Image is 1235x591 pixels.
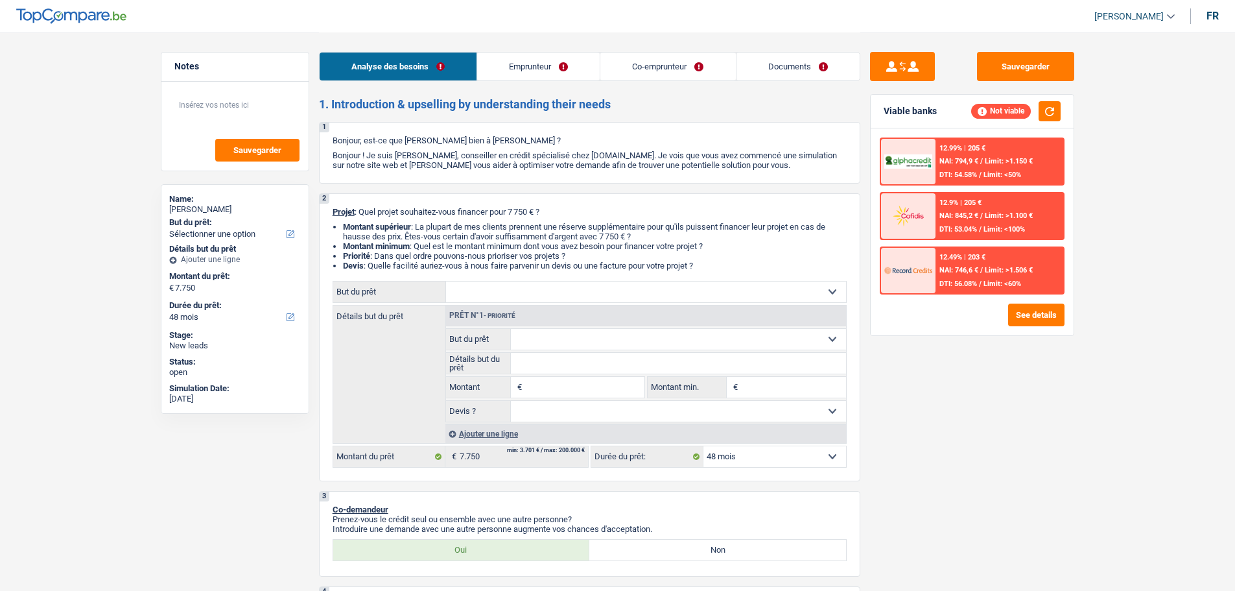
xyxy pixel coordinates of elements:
[333,306,445,320] label: Détails but du prêt
[343,241,410,251] strong: Montant minimum
[983,280,1021,288] span: Limit: <60%
[939,171,977,179] span: DTI: 54.58%
[985,266,1033,274] span: Limit: >1.506 €
[319,97,860,112] h2: 1. Introduction & upselling by understanding their needs
[169,217,298,228] label: But du prêt:
[169,341,301,351] div: New leads
[1206,10,1219,22] div: fr
[977,52,1074,81] button: Sauvegarder
[333,151,847,170] p: Bonjour ! Je suis [PERSON_NAME], conseiller en crédit spécialisé chez [DOMAIN_NAME]. Je vois que ...
[446,311,519,320] div: Prêt n°1
[333,207,847,217] p: : Quel projet souhaitez-vous financer pour 7 750 € ?
[169,357,301,367] div: Status:
[648,377,727,398] label: Montant min.
[446,401,512,422] label: Devis ?
[445,424,846,443] div: Ajouter une ligne
[320,194,329,204] div: 2
[169,255,301,264] div: Ajouter une ligne
[333,540,590,561] label: Oui
[939,280,977,288] span: DTI: 56.08%
[333,207,355,217] span: Projet
[1094,11,1164,22] span: [PERSON_NAME]
[343,241,847,251] li: : Quel est le montant minimum dont vous avez besoin pour financer votre projet ?
[215,139,300,162] button: Sauvegarder
[939,144,985,152] div: 12.99% | 205 €
[333,136,847,145] p: Bonjour, est-ce que [PERSON_NAME] bien à [PERSON_NAME] ?
[446,377,512,398] label: Montant
[320,492,329,501] div: 3
[985,211,1033,220] span: Limit: >1.100 €
[1008,304,1064,326] button: See details
[985,157,1033,165] span: Limit: >1.150 €
[983,225,1025,234] span: Limit: <100%
[979,225,982,234] span: /
[343,251,370,261] strong: Priorité
[971,104,1031,118] div: Not viable
[169,367,301,378] div: open
[169,194,301,204] div: Name:
[884,106,937,117] div: Viable banks
[446,329,512,350] label: But du prêt
[979,280,982,288] span: /
[343,261,364,271] span: Devis
[939,157,978,165] span: NAI: 794,9 €
[445,446,460,467] span: €
[600,53,735,80] a: Co-emprunteur
[980,157,983,165] span: /
[169,204,301,215] div: [PERSON_NAME]
[333,514,847,524] p: Prenez-vous le crédit seul ou ensemble avec une autre personne?
[169,244,301,254] div: Détails but du prêt
[727,377,741,398] span: €
[174,61,296,72] h5: Notes
[884,204,932,228] img: Cofidis
[884,154,932,169] img: AlphaCredit
[333,505,388,514] span: Co-demandeur
[736,53,860,80] a: Documents
[16,8,126,24] img: TopCompare Logo
[343,251,847,261] li: : Dans quel ordre pouvons-nous prioriser vos projets ?
[169,283,174,293] span: €
[169,383,301,394] div: Simulation Date:
[939,211,978,220] span: NAI: 845,2 €
[343,261,847,271] li: : Quelle facilité auriez-vous à nous faire parvenir un devis ou une facture pour votre projet ?
[939,225,977,234] span: DTI: 53.04%
[980,266,983,274] span: /
[320,123,329,132] div: 1
[333,524,847,534] p: Introduire une demande avec une autre personne augmente vos chances d'acceptation.
[169,394,301,404] div: [DATE]
[983,171,1021,179] span: Limit: <50%
[980,211,983,220] span: /
[939,253,985,261] div: 12.49% | 203 €
[507,448,585,453] div: min: 3.701 € / max: 200.000 €
[477,53,600,80] a: Emprunteur
[511,377,525,398] span: €
[233,146,281,154] span: Sauvegarder
[1084,6,1175,27] a: [PERSON_NAME]
[320,53,476,80] a: Analyse des besoins
[484,312,515,319] span: - Priorité
[446,353,512,374] label: Détails but du prêt
[343,222,411,232] strong: Montant supérieur
[589,540,846,561] label: Non
[343,222,847,241] li: : La plupart de mes clients prennent une réserve supplémentaire pour qu'ils puissent financer leu...
[333,446,445,467] label: Montant du prêt
[939,266,978,274] span: NAI: 746,6 €
[591,446,703,467] label: Durée du prêt:
[169,300,298,311] label: Durée du prêt:
[979,171,982,179] span: /
[939,199,982,207] div: 12.9% | 205 €
[169,330,301,341] div: Stage:
[169,271,298,282] label: Montant du prêt:
[333,282,446,302] label: But du prêt
[884,258,932,282] img: Record Credits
